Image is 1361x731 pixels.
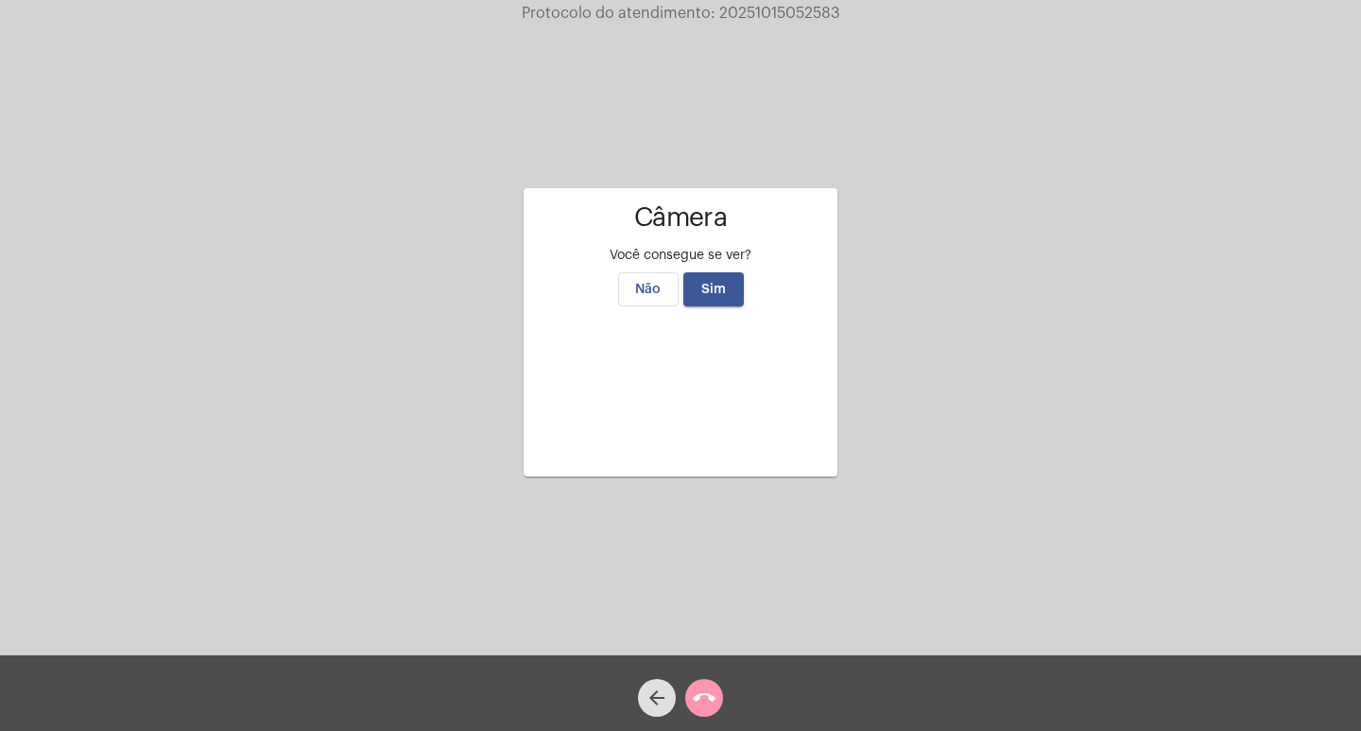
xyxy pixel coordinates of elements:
[701,283,726,296] span: Sim
[610,249,751,262] span: Você consegue se ver?
[522,6,840,21] span: Protocolo do atendimento: 20251015052583
[693,687,715,709] mat-icon: call_end
[646,687,668,709] mat-icon: arrow_back
[618,272,679,306] button: Não
[683,272,744,306] button: Sim
[539,203,822,233] h1: Câmera
[635,283,661,296] span: Não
